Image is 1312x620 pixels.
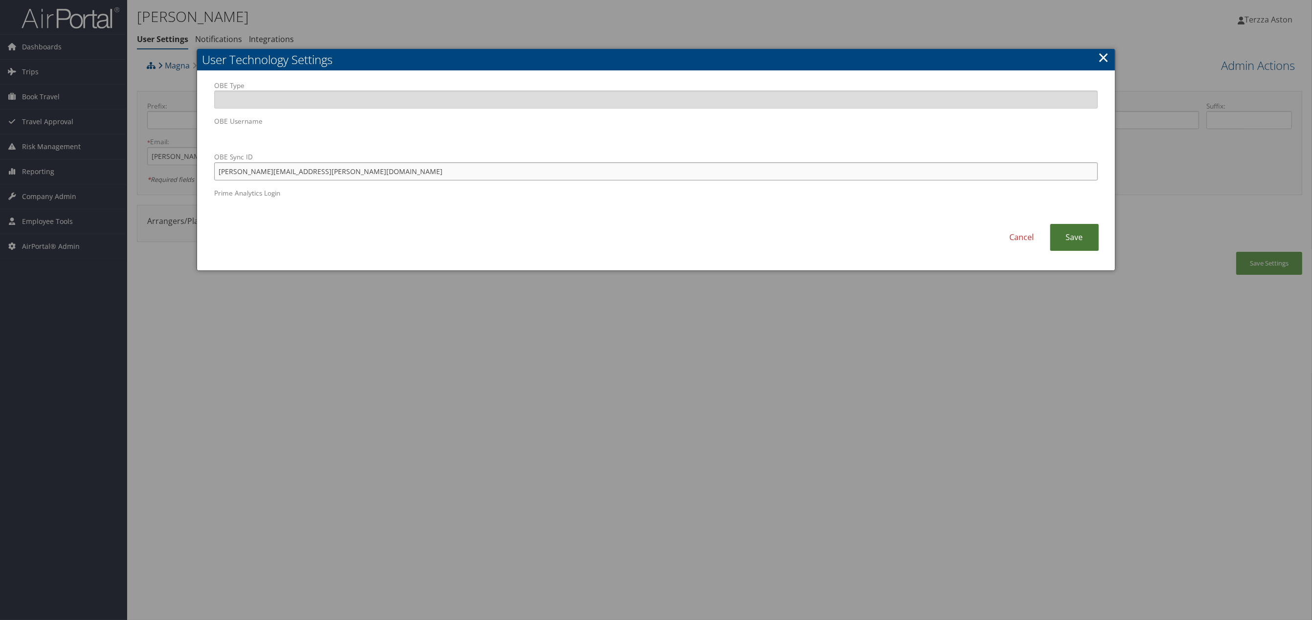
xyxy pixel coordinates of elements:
[214,162,1097,180] input: OBE Sync ID
[994,224,1050,251] a: Cancel
[214,81,1097,109] label: OBE Type
[197,49,1114,70] h2: User Technology Settings
[214,152,1097,180] label: OBE Sync ID
[1050,224,1099,251] a: Save
[214,90,1097,109] input: OBE Type
[214,116,1097,144] label: OBE Username
[1098,47,1110,67] a: Close
[214,188,1097,216] label: Prime Analytics Login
